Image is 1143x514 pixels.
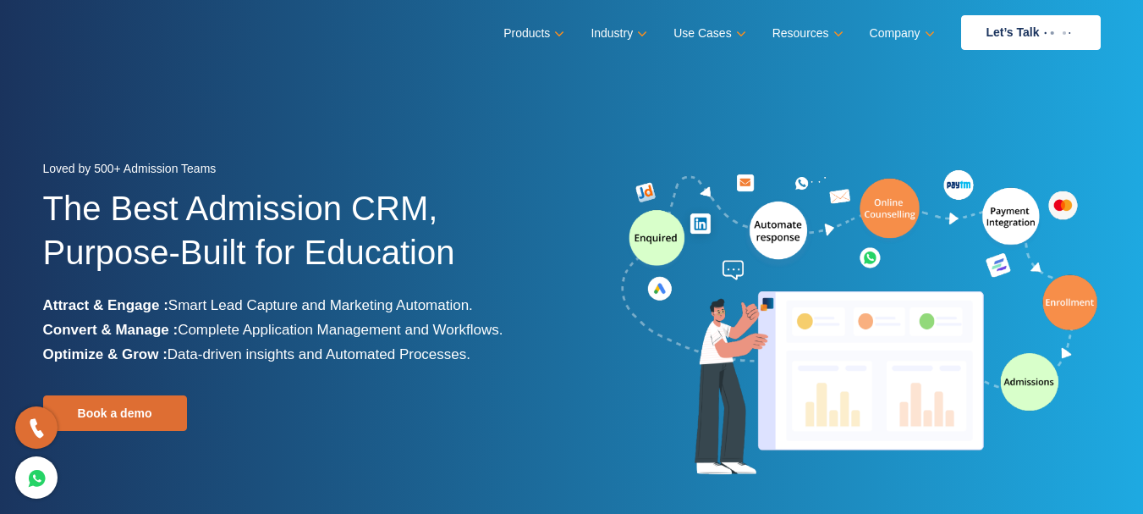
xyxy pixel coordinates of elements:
[178,322,503,338] span: Complete Application Management and Workflows.
[673,21,742,46] a: Use Cases
[618,166,1101,482] img: admission-software-home-page-header
[43,157,559,186] div: Loved by 500+ Admission Teams
[43,395,187,431] a: Book a demo
[870,21,931,46] a: Company
[168,297,473,313] span: Smart Lead Capture and Marketing Automation.
[591,21,644,46] a: Industry
[168,346,470,362] span: Data-driven insights and Automated Processes.
[43,297,168,313] b: Attract & Engage :
[503,21,561,46] a: Products
[961,15,1101,50] a: Let’s Talk
[43,322,179,338] b: Convert & Manage :
[772,21,840,46] a: Resources
[43,186,559,293] h1: The Best Admission CRM, Purpose-Built for Education
[43,346,168,362] b: Optimize & Grow :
